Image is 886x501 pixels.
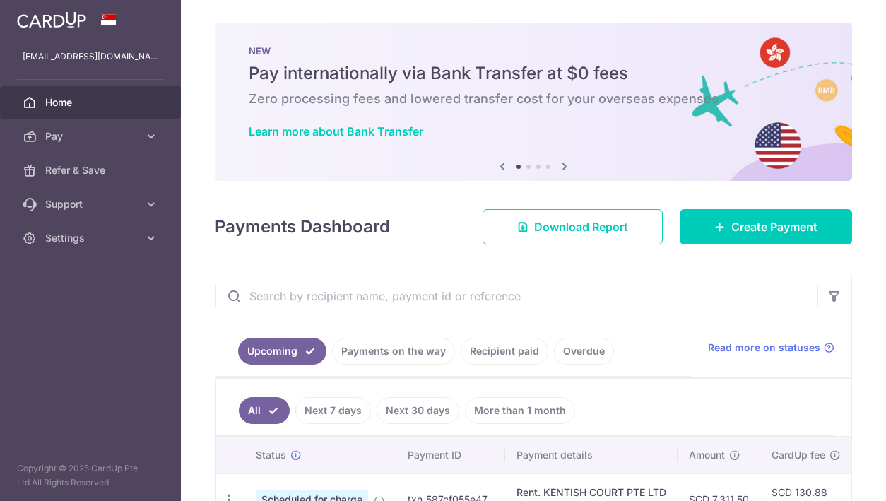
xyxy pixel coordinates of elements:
span: Read more on statuses [708,341,820,355]
span: Pay [45,129,138,143]
img: CardUp [17,11,86,28]
th: Payment ID [396,437,505,473]
th: Payment details [505,437,678,473]
h5: Pay internationally via Bank Transfer at $0 fees [249,62,818,85]
a: All [239,397,290,424]
a: Next 7 days [295,397,371,424]
span: Settings [45,231,138,245]
a: Next 30 days [377,397,459,424]
a: More than 1 month [465,397,575,424]
span: Refer & Save [45,163,138,177]
span: Create Payment [731,218,817,235]
span: Status [256,448,286,462]
div: Rent. KENTISH COURT PTE LTD [516,485,666,500]
a: Download Report [483,209,663,244]
h4: Payments Dashboard [215,214,390,240]
input: Search by recipient name, payment id or reference [215,273,817,319]
span: Download Report [534,218,628,235]
a: Read more on statuses [708,341,834,355]
span: Amount [689,448,725,462]
a: Payments on the way [332,338,455,365]
a: Recipient paid [461,338,548,365]
img: Bank transfer banner [215,23,852,181]
span: Home [45,95,138,110]
p: [EMAIL_ADDRESS][DOMAIN_NAME] [23,49,158,64]
h6: Zero processing fees and lowered transfer cost for your overseas expenses [249,90,818,107]
a: Learn more about Bank Transfer [249,124,423,138]
span: CardUp fee [772,448,825,462]
a: Overdue [554,338,614,365]
span: Support [45,197,138,211]
p: NEW [249,45,818,57]
a: Create Payment [680,209,852,244]
a: Upcoming [238,338,326,365]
